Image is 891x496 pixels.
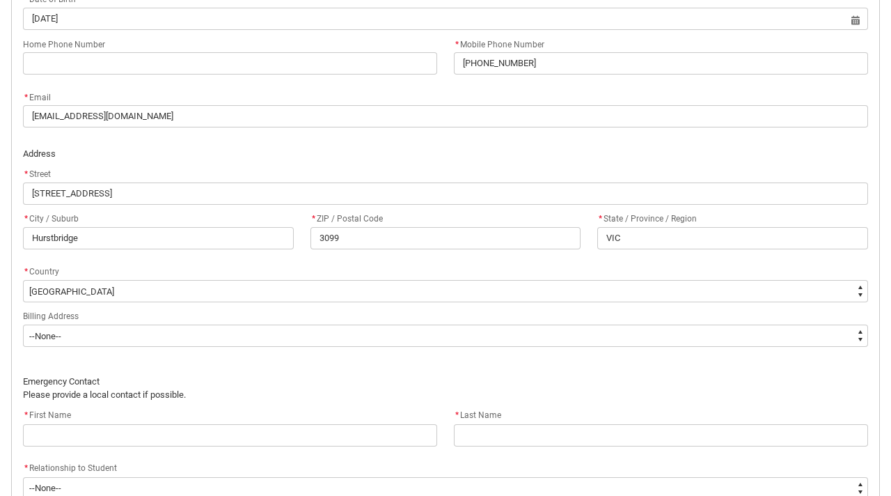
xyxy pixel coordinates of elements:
[455,410,459,420] abbr: required
[23,375,868,389] p: Emergency Contact
[29,267,59,277] span: Country
[310,214,383,224] span: ZIP / Postal Code
[23,311,79,321] span: Billing Address
[24,267,28,277] abbr: required
[24,214,28,224] abbr: required
[23,410,71,420] span: First Name
[24,93,28,102] abbr: required
[29,463,117,473] span: Relationship to Student
[455,40,459,49] abbr: required
[23,88,56,104] label: Email
[454,410,501,420] span: Last Name
[23,169,51,179] span: Street
[24,410,28,420] abbr: required
[23,105,868,127] input: you@example.com
[23,388,868,402] p: Please provide a local contact if possible.
[454,52,868,75] input: +61490606418
[23,147,868,161] p: Address
[454,36,550,51] label: Mobile Phone Number
[23,36,111,51] label: Home Phone Number
[24,463,28,473] abbr: required
[599,214,602,224] abbr: required
[312,214,315,224] abbr: required
[597,214,697,224] span: State / Province / Region
[24,169,28,179] abbr: required
[23,214,79,224] span: City / Suburb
